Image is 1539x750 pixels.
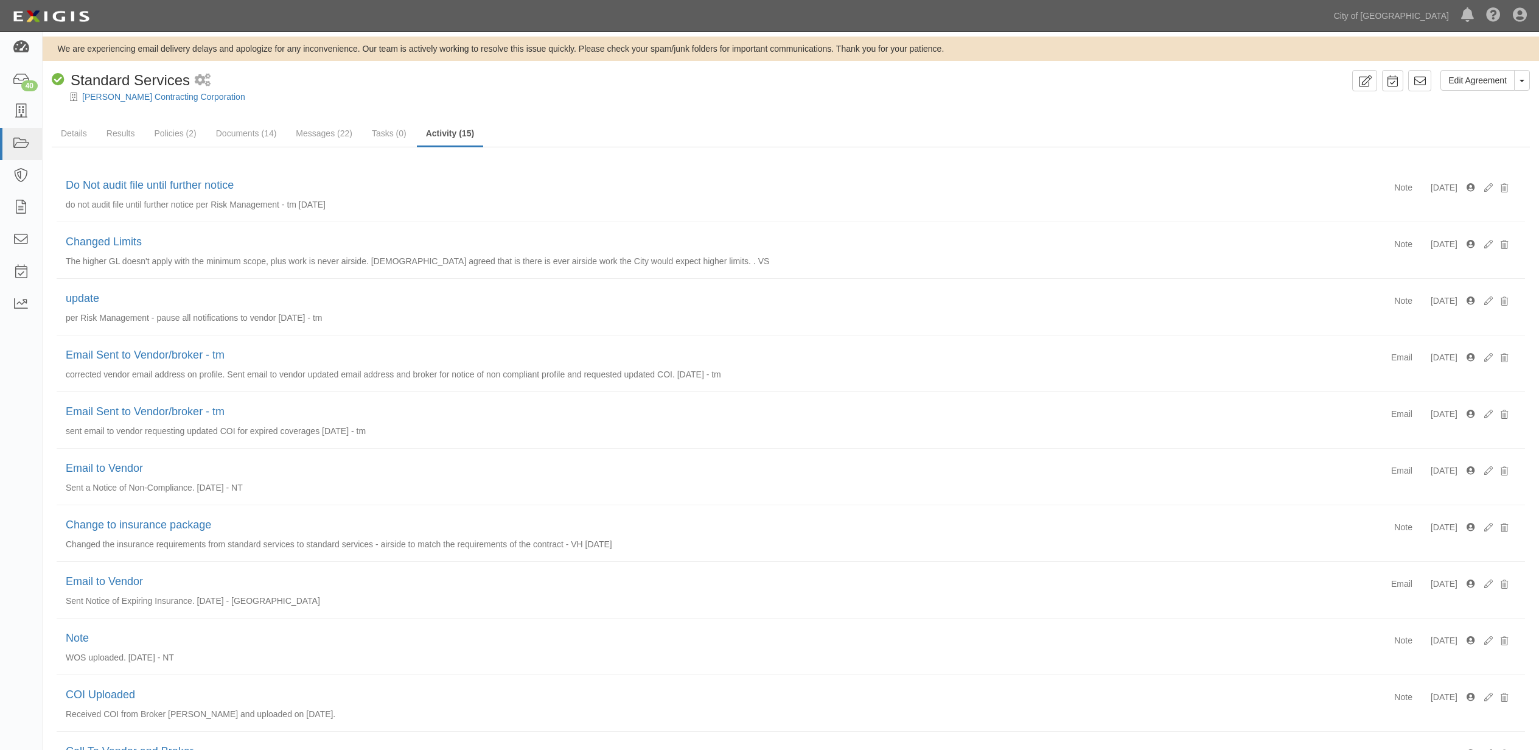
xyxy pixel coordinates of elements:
a: City of [GEOGRAPHIC_DATA] [1328,4,1455,28]
div: Created 12/20/24 5:35 pm by Dominique Tapia, Updated 12/20/24 5:35 pm by Dominique Tapia [1467,464,1475,477]
span: Note [1394,239,1412,249]
button: Delete activity [1493,178,1516,198]
a: Email to Vendor [66,462,143,474]
p: Sent Notice of Expiring Insurance. [DATE] - [GEOGRAPHIC_DATA] [66,595,1516,607]
div: Email Sent to Vendor/broker - tm [66,404,1391,420]
a: Edit activity [1475,578,1493,590]
a: Edit activity [1475,295,1493,307]
div: Standard Services [52,70,190,91]
span: Note [1394,183,1412,192]
a: Edit activity [1475,238,1493,250]
div: Changed Limits [66,234,1394,250]
a: Documents (14) [207,121,286,145]
span: Note [1394,522,1412,532]
p: Changed the insurance requirements from standard services to standard services - airside to match... [66,538,1516,550]
span: [DATE] [1431,409,1457,419]
i: Compliant [52,74,65,86]
span: Email [1391,579,1412,589]
span: Email [1391,352,1412,362]
div: Created 6/10/25 12:29 pm by Tirzah Martinez, Updated 6/10/25 12:29 pm by Tirzah Martinez [1467,181,1475,194]
span: Standard Services [71,72,190,88]
p: corrected vendor email address on profile. Sent email to vendor updated email address and broker ... [66,368,1516,380]
button: Delete activity [1493,517,1516,538]
div: 40 [21,80,38,91]
div: Do Not audit file until further notice [66,178,1394,194]
span: [DATE] [1431,579,1457,589]
div: COI Uploaded [66,687,1394,703]
a: Edit activity [1475,691,1493,703]
a: Messages (22) [287,121,361,145]
div: Email to Vendor [66,574,1391,590]
div: Created 8/8/24 12:57 pm by Dominique Tapia, Updated 8/8/24 12:57 pm by Dominique Tapia [1467,578,1475,590]
button: Delete activity [1493,574,1516,595]
a: Do Not audit file until further notice [66,179,234,191]
button: Delete activity [1493,404,1516,425]
span: Email [1391,409,1412,419]
a: Change to insurance package [66,519,211,531]
span: [DATE] [1431,636,1457,645]
img: logo-5460c22ac91f19d4615b14bd174203de0afe785f0fc80cf4dbbc73dc1793850b.png [9,5,93,27]
span: [DATE] [1431,522,1457,532]
div: Created 6/12/24 5:14 pm by Dominique Tapia, Updated 6/12/24 5:14 pm by Dominique Tapia [1467,634,1475,647]
span: [DATE] [1431,239,1457,249]
span: Note [1394,296,1412,306]
div: Email Sent to Vendor/broker - tm [66,348,1391,363]
div: We are experiencing email delivery delays and apologize for any inconvenience. Our team is active... [43,43,1539,55]
a: Edit activity [1475,408,1493,420]
a: Activity (15) [417,121,483,147]
a: Edit activity [1475,181,1493,194]
p: WOS uploaded. [DATE] - NT [66,651,1516,664]
a: Email Sent to Vendor/broker - tm [66,405,225,418]
div: Note [66,631,1394,647]
div: Change to insurance package [66,517,1394,533]
p: per Risk Management - pause all notifications to vendor [DATE] - tm [66,312,1516,324]
div: Email to Vendor [66,461,1391,477]
i: 1 scheduled workflow [195,74,211,87]
span: [DATE] [1431,692,1457,702]
a: Edit Agreement [1440,70,1515,91]
button: Delete activity [1493,461,1516,482]
span: [DATE] [1431,296,1457,306]
a: Tasks (0) [363,121,416,145]
a: Edit activity [1475,634,1493,647]
a: Edit activity [1475,464,1493,477]
p: The higher GL doesn't apply with the minimum scope, plus work is never airside. [DEMOGRAPHIC_DATA... [66,255,1516,267]
i: Help Center - Complianz [1486,9,1501,23]
p: sent email to vendor requesting updated COI for expired coverages [DATE] - tm [66,425,1516,437]
a: Email Sent to Vendor/broker - tm [66,349,225,361]
a: Edit activity [1475,521,1493,533]
p: Sent a Notice of Non-Compliance. [DATE] - NT [66,482,1516,494]
div: update [66,291,1394,307]
a: Results [97,121,144,145]
a: [PERSON_NAME] Contracting Corporation [82,92,245,102]
p: do not audit file until further notice per Risk Management - tm [DATE] [66,198,1516,211]
button: Delete activity [1493,348,1516,368]
a: Email to Vendor [66,575,143,587]
span: Email [1391,466,1412,475]
div: Created 3/14/25 2:12 pm by Tirzah Martinez, Updated 3/14/25 2:14 pm by Tirzah Martinez [1467,295,1475,307]
a: COI Uploaded [66,689,135,701]
a: Details [52,121,96,145]
div: Created 12/20/24 11:19 am by Valerie Hurtado , Updated 12/20/24 11:19 am by Valerie Hurtado [1467,521,1475,533]
button: Delete activity [1493,687,1516,708]
a: update [66,292,99,304]
a: Note [66,632,89,644]
span: [DATE] [1431,183,1457,192]
a: Edit activity [1475,351,1493,363]
a: Policies (2) [145,121,205,145]
button: Delete activity [1493,291,1516,312]
div: Created 1/31/25 6:38 pm by Tirzah Martinez, Updated 1/31/25 6:38 pm by Tirzah Martinez [1467,408,1475,420]
div: Created 6/5/24 3:28 pm by Dominique Tapia, Updated 6/5/24 3:28 pm by Dominique Tapia [1467,691,1475,703]
div: Created 3/18/25 10:52 am by Vanessa Singleton, Updated 3/18/25 10:57 am by Vanessa Singleton [1467,238,1475,250]
a: Changed Limits [66,236,142,248]
button: Delete activity [1493,234,1516,255]
span: Note [1394,692,1412,702]
span: Note [1394,636,1412,645]
div: Created 3/14/25 12:40 pm by Tirzah Martinez, Updated 3/14/25 12:40 pm by Tirzah Martinez [1467,351,1475,363]
button: Delete activity [1493,631,1516,651]
span: [DATE] [1431,466,1457,475]
span: [DATE] [1431,352,1457,362]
